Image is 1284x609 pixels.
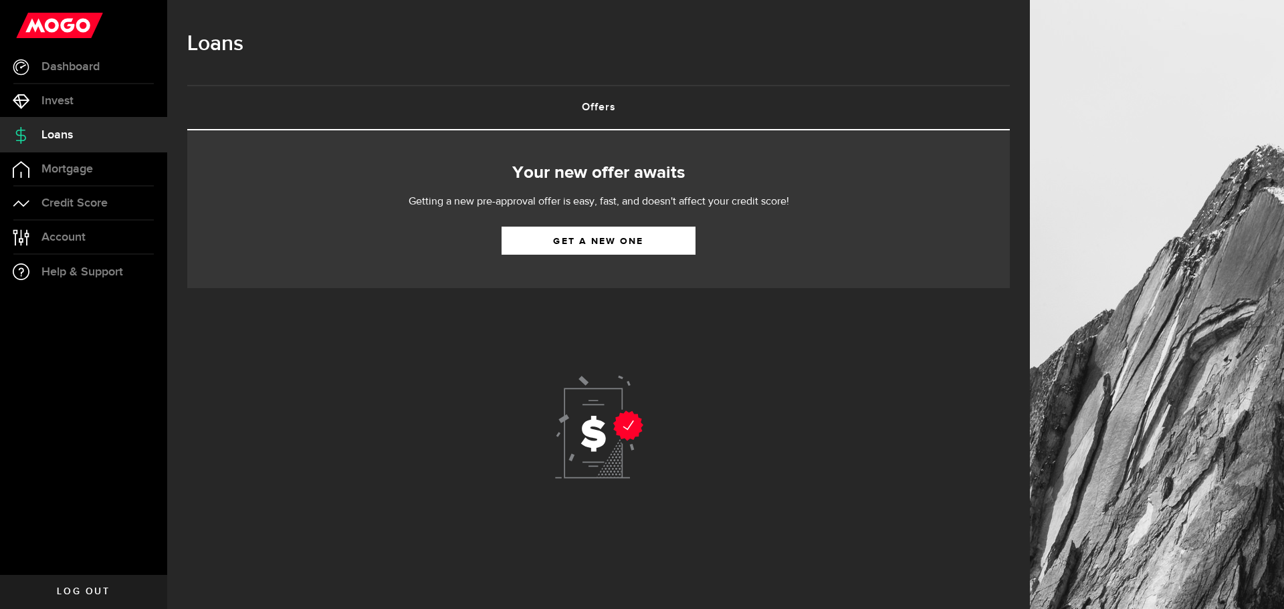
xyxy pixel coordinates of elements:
[57,587,110,596] span: Log out
[207,159,990,187] h2: Your new offer awaits
[41,129,73,141] span: Loans
[1228,553,1284,609] iframe: LiveChat chat widget
[187,86,1010,129] a: Offers
[187,27,1010,62] h1: Loans
[502,227,695,255] a: Get a new one
[41,163,93,175] span: Mortgage
[187,85,1010,130] ul: Tabs Navigation
[41,61,100,73] span: Dashboard
[41,95,74,107] span: Invest
[41,266,123,278] span: Help & Support
[41,197,108,209] span: Credit Score
[41,231,86,243] span: Account
[368,194,829,210] p: Getting a new pre-approval offer is easy, fast, and doesn't affect your credit score!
